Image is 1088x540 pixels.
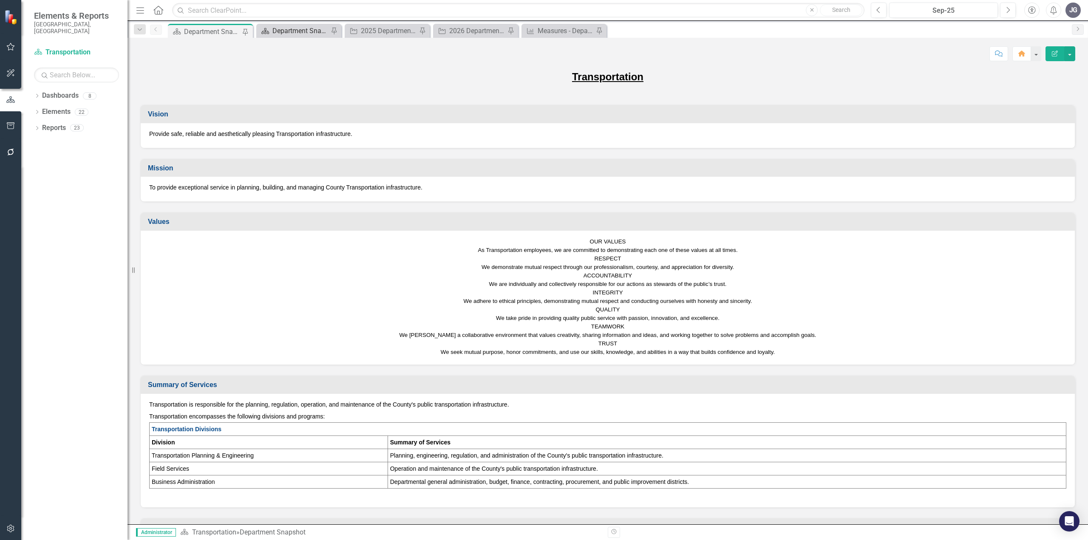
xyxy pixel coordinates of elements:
button: Search [820,4,862,16]
td: Transportation Planning & Engineering [150,449,388,462]
button: Sep-25 [889,3,998,18]
h3: Budget Highlights [148,524,1071,532]
div: Sep-25 [892,6,995,16]
span: TRUST [598,340,617,347]
div: Department Snapshot [184,26,240,37]
td: Operation and maintenance of the County's public transportation infrastructure. [388,462,1066,475]
span: We seek mutual purpose, honor commitments, and use our skills, knowledge, and abilities in a way ... [441,349,775,355]
span: We demonstrate mutual respect through our professionalism, courtesy, and appreciation for diversity. [482,264,734,270]
div: Department Snapshot [240,528,306,536]
div: Department Snapshot [272,25,329,36]
h3: Summary of Services [148,381,1071,389]
span: INTEGRITY [592,289,623,296]
strong: Division [152,439,175,446]
strong: Transportation Divisions [152,426,221,433]
button: JG [1065,3,1081,18]
div: 2026 Department Actions - Monthly Updates ([PERSON_NAME]) [449,25,505,36]
div: 2025 Department Actions - Monthly Updates ([PERSON_NAME]) [361,25,417,36]
span: We [PERSON_NAME] a collaborative environment that values creativity, sharing information and idea... [399,332,816,338]
span: Search [832,6,850,13]
span: We take pride in providing quality public service with passion, innovation, and excellence. [496,315,720,321]
div: Measures - Department and Divisions [538,25,594,36]
span: TEAMWORK [591,323,625,330]
span: As Transportation employees, we are committed to demonstrating each one of these values at all ti... [478,247,737,253]
span: Elements & Reports [34,11,119,21]
h3: Values [148,218,1071,226]
a: Department Snapshot [258,25,329,36]
span: QUALITY [595,306,620,313]
a: Measures - Department and Divisions [524,25,594,36]
u: Transportation [572,71,643,82]
a: Transportation [34,48,119,57]
td: Business Administration [150,475,388,488]
p: Transportation encompasses the following divisions and programs: [149,410,1066,422]
a: 2026 Department Actions - Monthly Updates ([PERSON_NAME]) [435,25,505,36]
p: Provide safe, reliable and aesthetically pleasing Transportation infrastructure. [149,130,1066,138]
h3: Mission [148,164,1071,172]
input: Search ClearPoint... [172,3,864,18]
p: Transportation is responsible for the planning, regulation, operation, and maintenance of the Cou... [149,400,1066,410]
span: Administrator [136,528,176,537]
span: OUR VALUES [590,238,626,245]
img: ClearPoint Strategy [4,10,19,25]
a: Reports [42,123,66,133]
a: Transportation [192,528,236,536]
div: Open Intercom Messenger [1059,511,1079,532]
div: » [180,528,601,537]
a: Elements [42,107,71,117]
small: [GEOGRAPHIC_DATA], [GEOGRAPHIC_DATA] [34,21,119,35]
strong: Summary of Services [390,439,450,446]
span: We adhere to ethical principles, demonstrating mutual respect and conducting ourselves with hones... [464,298,752,304]
span: ACCOUNTABILITY [584,272,632,279]
a: Dashboards [42,91,79,101]
span: We are individually and collectively responsible for our actions as stewards of the public’s trust. [489,281,727,287]
div: 22 [75,108,88,116]
span: RESPECT [595,255,621,262]
p: To provide exceptional service in planning, building, and managing County Transportation infrastr... [149,183,1066,192]
td: Field Services [150,462,388,475]
div: 8 [83,92,96,99]
input: Search Below... [34,68,119,82]
a: 2025 Department Actions - Monthly Updates ([PERSON_NAME]) [347,25,417,36]
td: Planning, engineering, regulation, and administration of the County's public transportation infra... [388,449,1066,462]
h3: Vision [148,110,1071,118]
div: 23 [70,124,84,132]
td: Departmental general administration, budget, finance, contracting, procurement, and public improv... [388,475,1066,488]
